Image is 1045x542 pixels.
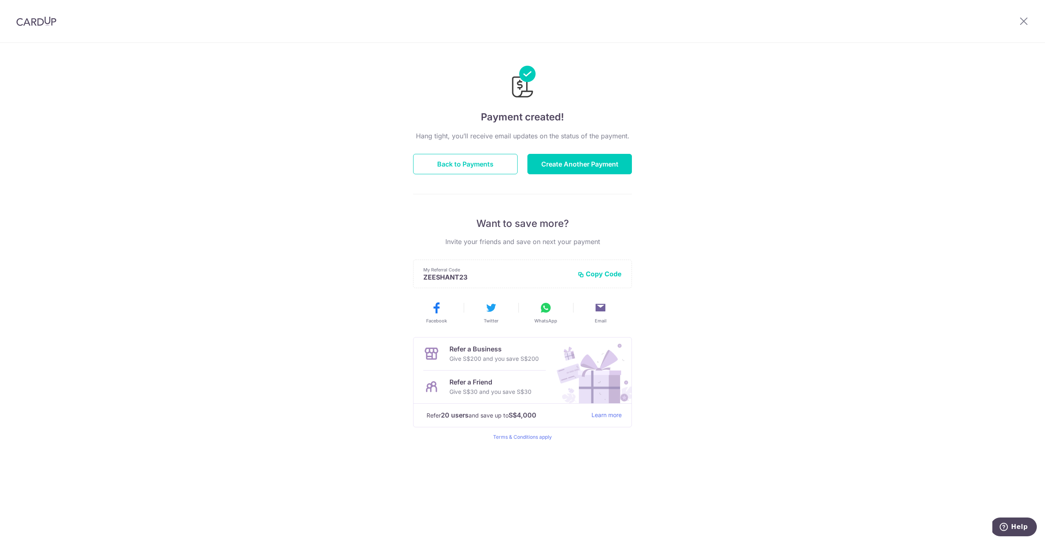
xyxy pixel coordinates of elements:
[423,267,571,273] p: My Referral Code
[591,410,622,420] a: Learn more
[534,318,557,324] span: WhatsApp
[449,387,531,397] p: Give S$30 and you save S$30
[16,16,56,26] img: CardUp
[493,434,552,440] a: Terms & Conditions apply
[449,354,539,364] p: Give S$200 and you save S$200
[426,318,447,324] span: Facebook
[576,301,625,324] button: Email
[413,110,632,124] h4: Payment created!
[578,270,622,278] button: Copy Code
[467,301,515,324] button: Twitter
[484,318,498,324] span: Twitter
[509,66,536,100] img: Payments
[992,518,1037,538] iframe: Opens a widget where you can find more information
[595,318,607,324] span: Email
[441,410,469,420] strong: 20 users
[412,301,460,324] button: Facebook
[527,154,632,174] button: Create Another Payment
[549,338,631,403] img: Refer
[522,301,570,324] button: WhatsApp
[423,273,571,281] p: ZEESHANT23
[413,131,632,141] p: Hang tight, you’ll receive email updates on the status of the payment.
[413,237,632,247] p: Invite your friends and save on next your payment
[413,154,518,174] button: Back to Payments
[427,410,585,420] p: Refer and save up to
[509,410,536,420] strong: S$4,000
[449,344,539,354] p: Refer a Business
[449,377,531,387] p: Refer a Friend
[413,217,632,230] p: Want to save more?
